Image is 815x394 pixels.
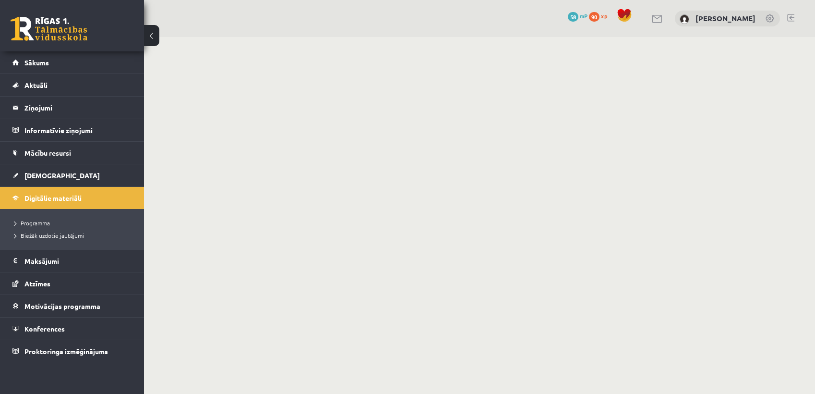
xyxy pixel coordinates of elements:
[14,232,84,239] span: Biežāk uzdotie jautājumi
[24,250,132,272] legend: Maksājumi
[24,58,49,67] span: Sākums
[24,148,71,157] span: Mācību resursi
[12,142,132,164] a: Mācību resursi
[24,279,50,288] span: Atzīmes
[12,318,132,340] a: Konferences
[12,250,132,272] a: Maksājumi
[695,13,755,23] a: [PERSON_NAME]
[589,12,612,20] a: 90 xp
[568,12,578,22] span: 58
[12,272,132,295] a: Atzīmes
[24,194,82,202] span: Digitālie materiāli
[14,231,134,240] a: Biežāk uzdotie jautājumi
[12,164,132,186] a: [DEMOGRAPHIC_DATA]
[12,340,132,362] a: Proktoringa izmēģinājums
[12,97,132,119] a: Ziņojumi
[24,347,108,356] span: Proktoringa izmēģinājums
[680,14,689,24] img: Dāvids Anaņjevs
[24,171,100,180] span: [DEMOGRAPHIC_DATA]
[24,302,100,310] span: Motivācijas programma
[24,324,65,333] span: Konferences
[14,219,134,227] a: Programma
[24,119,132,141] legend: Informatīvie ziņojumi
[589,12,599,22] span: 90
[12,119,132,141] a: Informatīvie ziņojumi
[12,295,132,317] a: Motivācijas programma
[14,219,50,227] span: Programma
[11,17,87,41] a: Rīgas 1. Tālmācības vidusskola
[568,12,587,20] a: 58 mP
[12,74,132,96] a: Aktuāli
[24,81,48,89] span: Aktuāli
[12,187,132,209] a: Digitālie materiāli
[601,12,607,20] span: xp
[24,97,132,119] legend: Ziņojumi
[580,12,587,20] span: mP
[12,51,132,74] a: Sākums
